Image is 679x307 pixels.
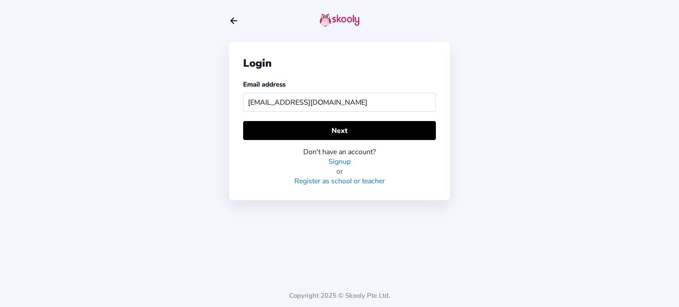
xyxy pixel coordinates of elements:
div: or [243,167,436,176]
div: Login [243,56,436,70]
button: Next [243,121,436,140]
a: Register as school or teacher [294,176,385,186]
button: arrow back outline [229,16,239,26]
a: Signup [328,157,351,167]
div: Don't have an account? [243,147,436,157]
input: Your email address [243,93,436,112]
label: Email address [243,80,286,89]
img: skooly-logo.png [320,13,359,27]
